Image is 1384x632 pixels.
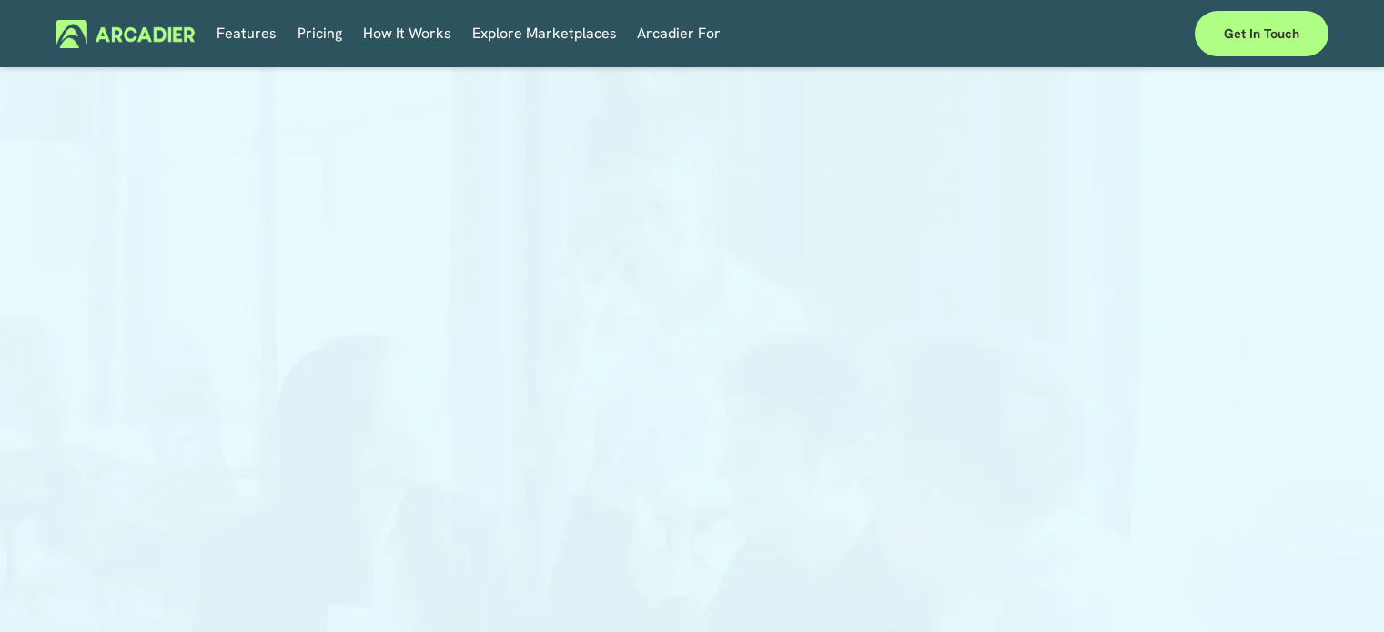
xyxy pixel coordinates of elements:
[637,20,721,48] a: folder dropdown
[363,20,451,48] a: folder dropdown
[298,20,342,48] a: Pricing
[637,21,721,46] span: Arcadier For
[363,21,451,46] span: How It Works
[217,20,277,48] a: Features
[56,20,195,48] img: Arcadier
[472,20,617,48] a: Explore Marketplaces
[1195,11,1328,56] a: Get in touch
